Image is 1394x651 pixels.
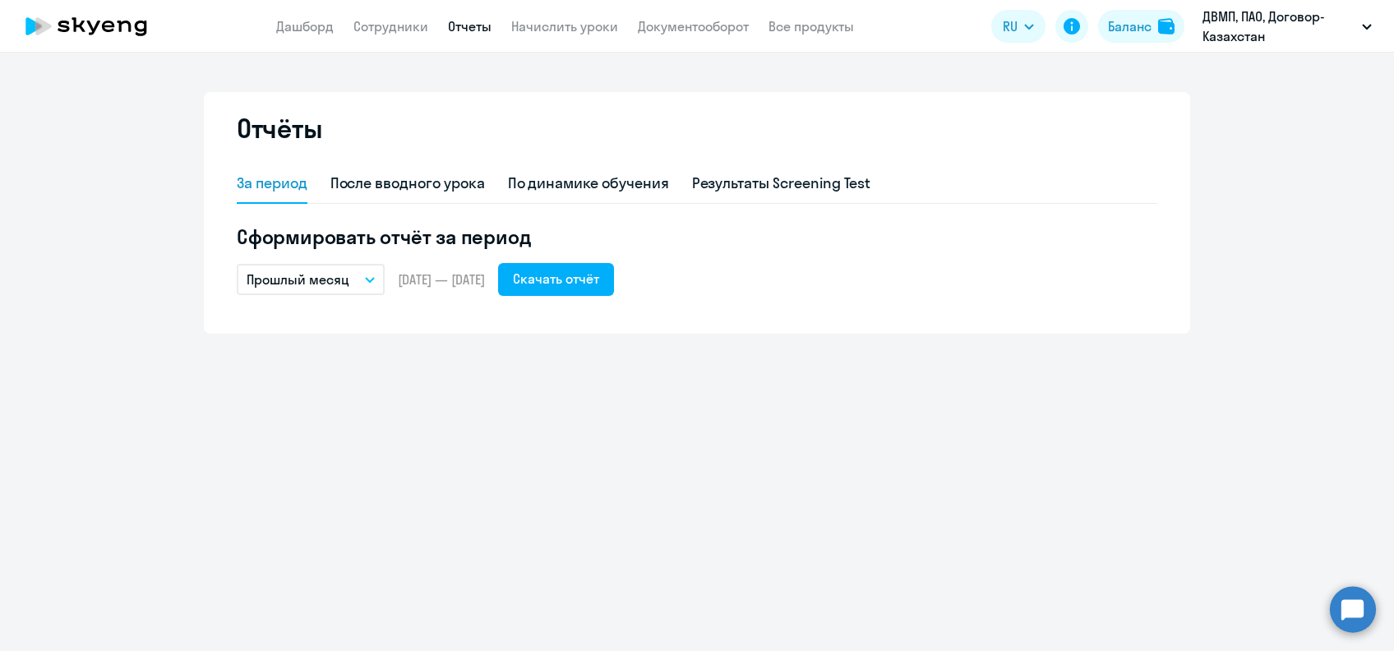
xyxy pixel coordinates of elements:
div: По динамике обучения [508,173,669,194]
div: После вводного урока [330,173,485,194]
button: Прошлый месяц [237,264,385,295]
button: Балансbalance [1098,10,1184,43]
div: Скачать отчёт [513,269,599,289]
h2: Отчёты [237,112,322,145]
h5: Сформировать отчёт за период [237,224,1157,250]
button: RU [991,10,1045,43]
button: ДВМП, ПАО, Договор-Казахстан [1194,7,1380,46]
a: Дашборд [276,18,334,35]
span: [DATE] — [DATE] [398,270,485,289]
p: ДВМП, ПАО, Договор-Казахстан [1202,7,1355,46]
a: Начислить уроки [511,18,618,35]
a: Отчеты [448,18,492,35]
div: Баланс [1108,16,1152,36]
div: За период [237,173,307,194]
p: Прошлый месяц [247,270,349,289]
button: Скачать отчёт [498,263,614,296]
a: Сотрудники [353,18,428,35]
a: Все продукты [769,18,854,35]
span: RU [1003,16,1018,36]
div: Результаты Screening Test [692,173,871,194]
a: Документооборот [638,18,749,35]
img: balance [1158,18,1175,35]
